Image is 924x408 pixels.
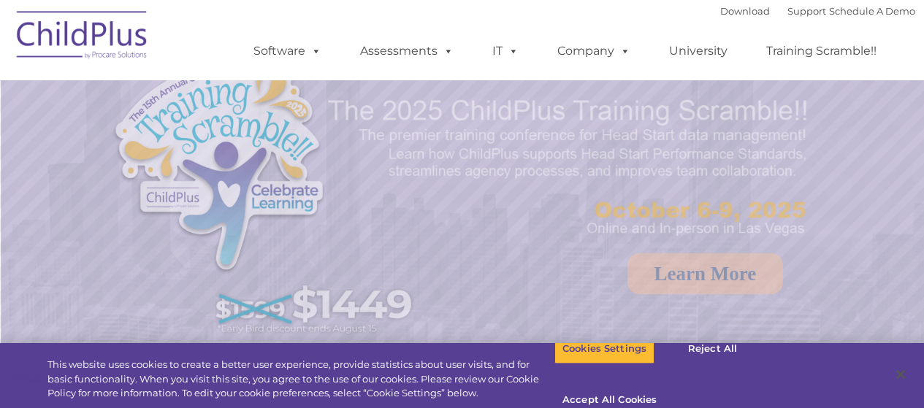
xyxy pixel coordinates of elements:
button: Close [885,358,917,390]
button: Reject All [667,334,758,364]
a: Software [239,36,336,66]
a: Download [720,5,770,17]
div: This website uses cookies to create a better user experience, provide statistics about user visit... [47,358,554,401]
a: IT [478,36,533,66]
a: Company [543,36,645,66]
img: ChildPlus by Procare Solutions [9,1,156,74]
a: Learn More [627,253,784,294]
a: University [654,36,742,66]
a: Schedule A Demo [829,5,915,17]
font: | [720,5,915,17]
a: Training Scramble!! [752,36,891,66]
a: Assessments [345,36,468,66]
a: Support [787,5,826,17]
button: Cookies Settings [554,334,654,364]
